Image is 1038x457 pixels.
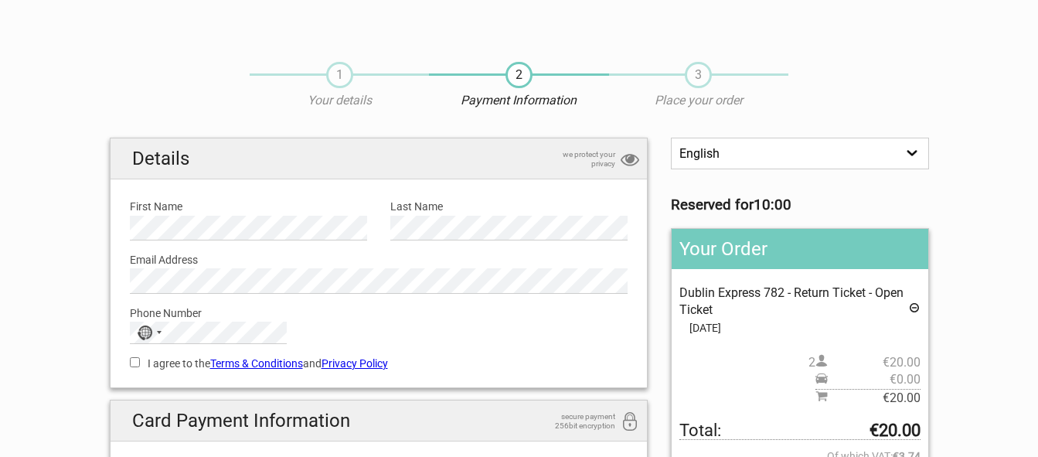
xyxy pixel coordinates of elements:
label: Last Name [390,198,628,215]
strong: €20.00 [870,422,921,439]
p: Payment Information [429,92,608,109]
span: 2 person(s) [808,354,921,371]
span: we protect your privacy [538,150,615,169]
h2: Card Payment Information [111,401,648,442]
span: Subtotal [815,389,921,407]
span: Total to be paid [679,422,920,440]
span: €20.00 [828,390,921,407]
button: Selected country [131,322,169,343]
strong: 10:00 [754,196,791,213]
span: secure payment 256bit encryption [538,412,615,431]
label: I agree to the and [130,355,628,372]
a: Terms & Conditions [210,357,303,370]
span: Dublin Express 782 - Return Ticket - Open Ticket [679,285,904,317]
h3: Reserved for [671,196,928,213]
i: 256bit encryption [621,412,639,433]
label: Email Address [130,251,628,268]
h2: Details [111,138,648,179]
span: €0.00 [828,371,921,388]
h2: Your Order [672,229,927,269]
span: Pickup price [815,371,921,388]
label: Phone Number [130,305,628,322]
span: 3 [685,62,712,88]
a: Privacy Policy [322,357,388,370]
span: [DATE] [679,319,920,336]
span: €20.00 [828,354,921,371]
p: Your details [250,92,429,109]
span: 1 [326,62,353,88]
p: Place your order [609,92,788,109]
span: 2 [505,62,533,88]
i: privacy protection [621,150,639,171]
label: First Name [130,198,367,215]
